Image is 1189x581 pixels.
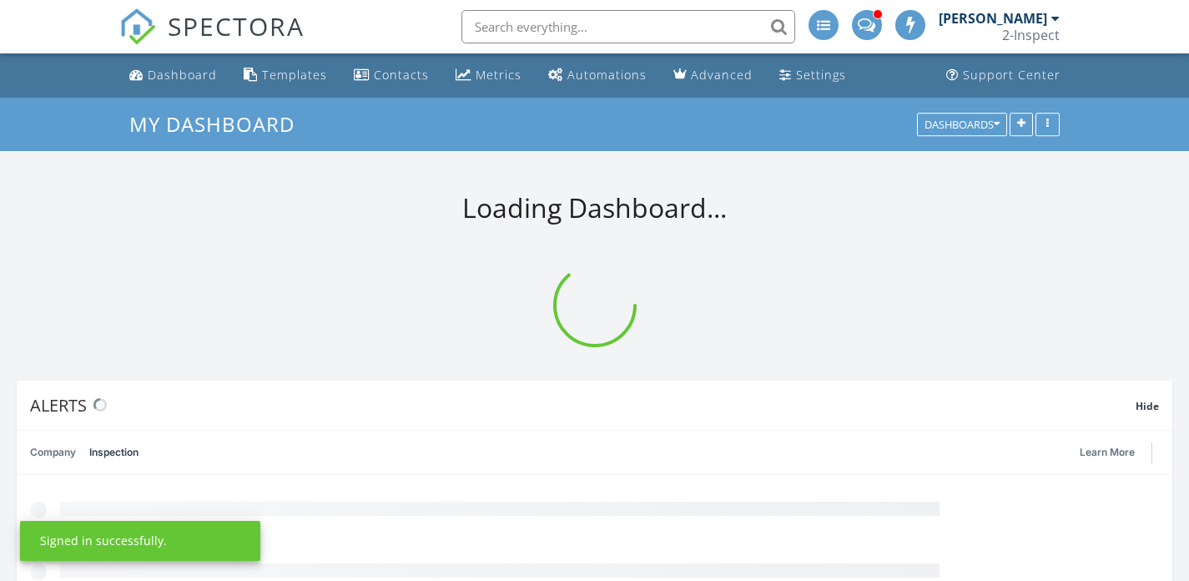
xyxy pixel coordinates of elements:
[1136,399,1159,413] span: Hide
[123,60,224,91] a: Dashboard
[262,67,327,83] div: Templates
[476,67,521,83] div: Metrics
[940,60,1067,91] a: Support Center
[148,67,217,83] div: Dashboard
[691,67,753,83] div: Advanced
[1080,444,1145,461] a: Learn More
[374,67,429,83] div: Contacts
[773,60,853,91] a: Settings
[1002,27,1060,43] div: 2-Inspect
[30,431,76,474] a: Company
[30,394,1136,417] div: Alerts
[89,431,139,474] a: Inspection
[796,67,846,83] div: Settings
[963,67,1061,83] div: Support Center
[939,10,1047,27] div: [PERSON_NAME]
[237,60,334,91] a: Templates
[347,60,436,91] a: Contacts
[40,533,167,549] div: Signed in successfully.
[449,60,528,91] a: Metrics
[924,119,1000,130] div: Dashboards
[542,60,653,91] a: Automations (Advanced)
[119,8,156,45] img: The Best Home Inspection Software - Spectora
[129,110,309,138] a: My Dashboard
[667,60,759,91] a: Advanced
[567,67,647,83] div: Automations
[461,10,795,43] input: Search everything...
[917,113,1007,136] button: Dashboards
[119,23,305,58] a: SPECTORA
[168,8,305,43] span: SPECTORA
